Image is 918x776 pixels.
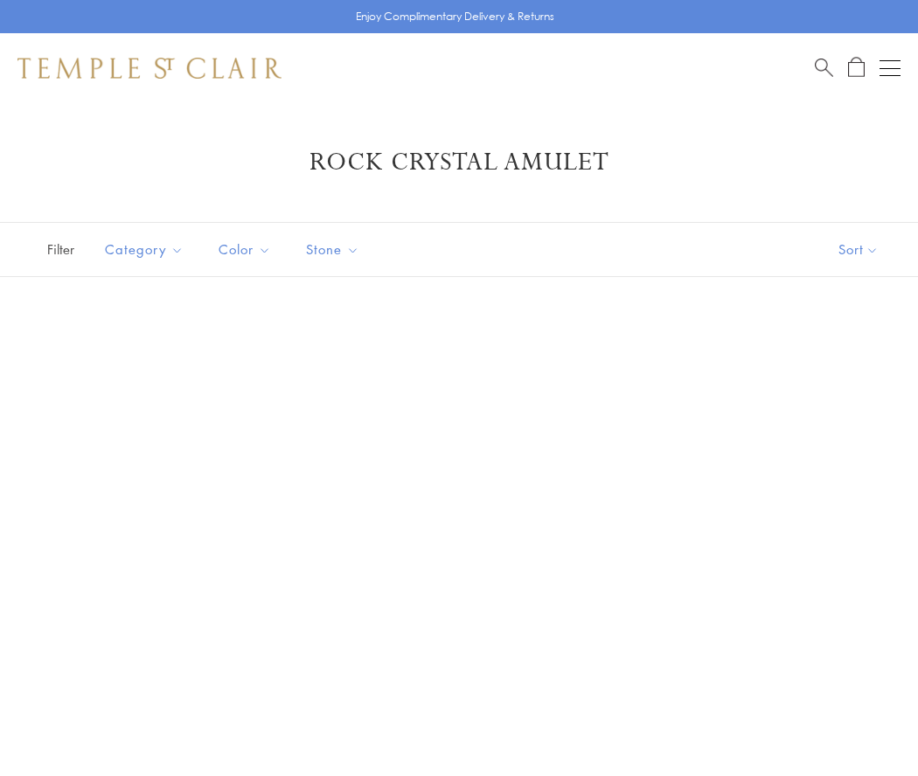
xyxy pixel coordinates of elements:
[815,57,833,79] a: Search
[880,58,901,79] button: Open navigation
[92,230,197,269] button: Category
[17,58,282,79] img: Temple St. Clair
[297,239,372,260] span: Stone
[293,230,372,269] button: Stone
[44,147,874,178] h1: Rock Crystal Amulet
[848,57,865,79] a: Open Shopping Bag
[96,239,197,260] span: Category
[205,230,284,269] button: Color
[799,223,918,276] button: Show sort by
[356,8,554,25] p: Enjoy Complimentary Delivery & Returns
[210,239,284,260] span: Color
